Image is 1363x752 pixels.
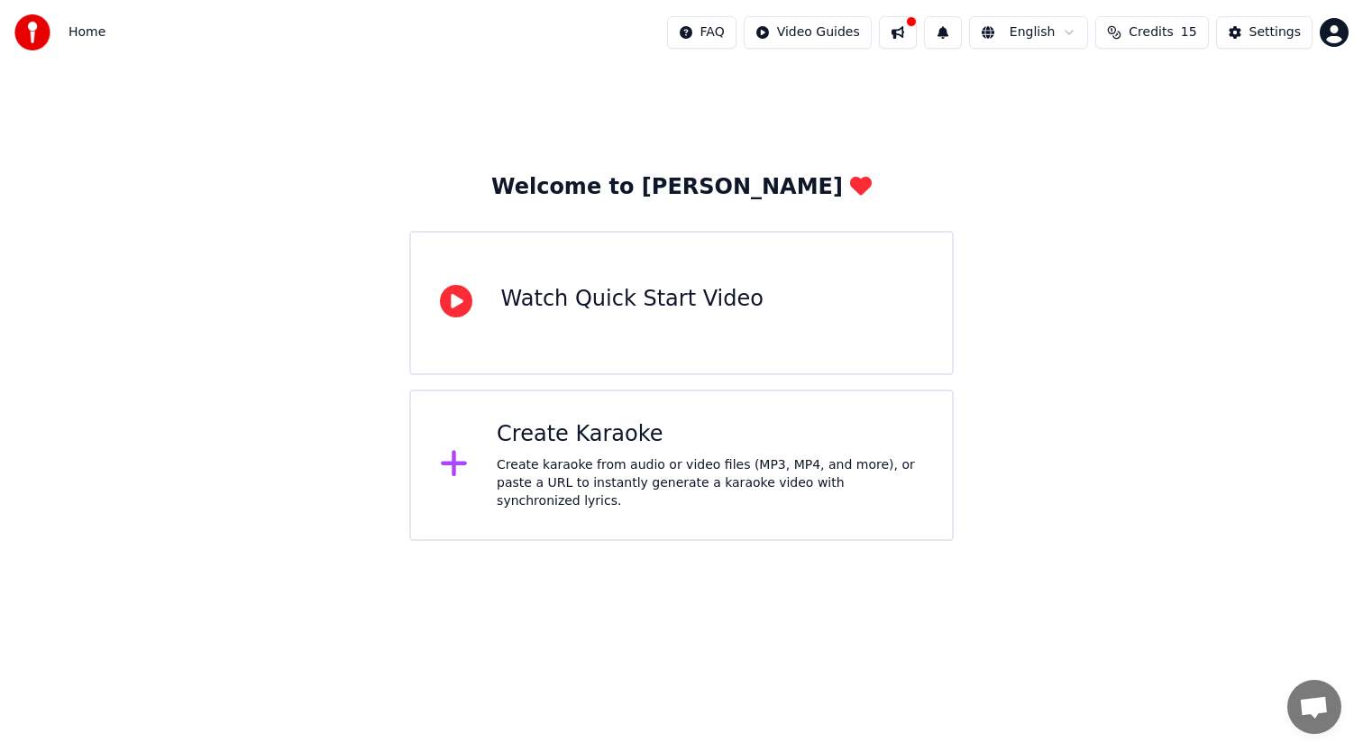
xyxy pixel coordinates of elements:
[497,420,923,449] div: Create Karaoke
[1249,23,1301,41] div: Settings
[497,456,923,510] div: Create karaoke from audio or video files (MP3, MP4, and more), or paste a URL to instantly genera...
[744,16,872,49] button: Video Guides
[501,285,764,314] div: Watch Quick Start Video
[69,23,105,41] span: Home
[1216,16,1313,49] button: Settings
[491,173,872,202] div: Welcome to [PERSON_NAME]
[1129,23,1173,41] span: Credits
[667,16,736,49] button: FAQ
[69,23,105,41] nav: breadcrumb
[1287,680,1341,734] a: 채팅 열기
[14,14,50,50] img: youka
[1181,23,1197,41] span: 15
[1095,16,1208,49] button: Credits15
